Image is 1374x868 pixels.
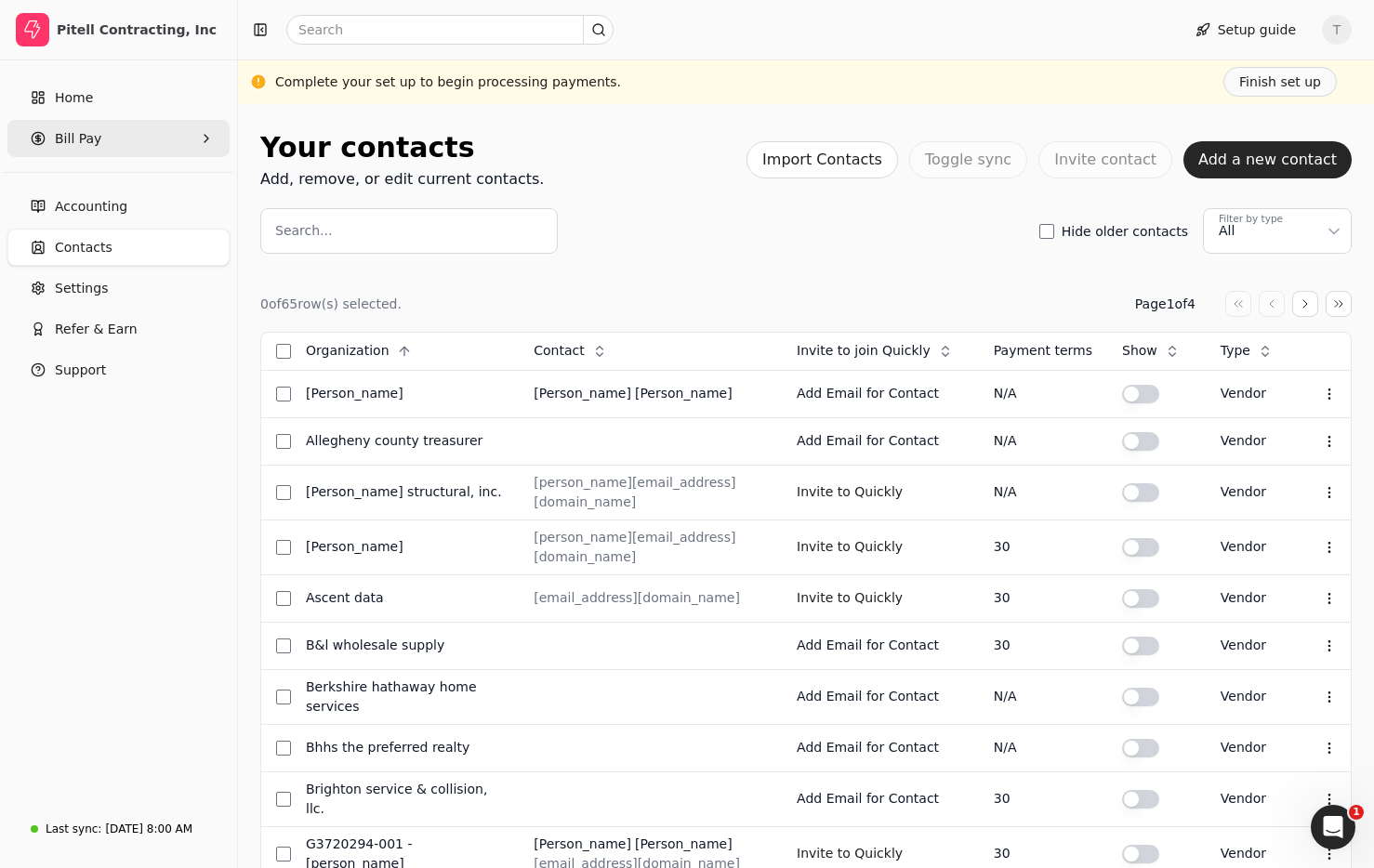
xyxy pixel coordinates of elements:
[306,588,504,608] div: Ascent Data
[7,351,230,388] button: Support
[276,638,291,653] button: Select row
[1311,805,1355,849] iframe: Intercom live chat
[534,384,631,403] div: [PERSON_NAME]
[994,384,1092,403] div: N/A
[797,384,964,403] div: Add Email for Contact
[1349,805,1364,820] span: 1
[797,738,964,757] div: Add Email for Contact
[1221,482,1284,502] div: vendor
[306,341,390,361] span: Organization
[797,478,903,507] button: Invite to Quickly
[994,431,1092,451] div: N/A
[1221,687,1284,706] div: vendor
[276,387,291,401] button: Select row
[994,537,1092,557] div: 30
[1322,15,1352,45] button: T
[797,336,964,366] button: Invite to join Quickly
[994,738,1092,757] div: N/A
[994,687,1092,706] div: N/A
[7,188,230,225] a: Accounting
[534,835,631,854] div: [PERSON_NAME]
[994,636,1092,655] div: 30
[306,336,423,366] button: Organization
[55,129,101,149] span: Bill Pay
[105,821,192,837] div: [DATE] 8:00 AM
[534,336,617,366] button: Contact
[55,238,112,257] span: Contacts
[994,588,1092,608] div: 30
[994,482,1092,502] div: N/A
[276,434,291,449] button: Select row
[797,431,964,451] div: Add Email for Contact
[306,780,504,819] div: Brighton Service & Collision, LLC.
[55,361,106,380] span: Support
[306,482,504,502] div: [PERSON_NAME] Structural, Inc.
[1221,844,1284,863] div: vendor
[534,528,767,567] div: [PERSON_NAME][EMAIL_ADDRESS][DOMAIN_NAME]
[994,341,1092,361] div: Payment terms
[1122,336,1191,366] button: Show
[1221,341,1250,361] span: Type
[1221,588,1284,608] div: vendor
[7,120,230,157] button: Bill Pay
[7,270,230,307] a: Settings
[276,485,291,500] button: Select row
[534,341,584,361] span: Contact
[1122,341,1157,361] span: Show
[276,591,291,606] button: Select row
[55,320,138,339] span: Refer & Earn
[1062,225,1188,238] label: Hide older contacts
[275,221,332,241] label: Search...
[260,168,544,191] div: Add, remove, or edit current contacts.
[1223,67,1337,97] button: Finish set up
[1183,141,1352,178] button: Add a new contact
[306,636,504,655] div: B&L Wholesale Supply
[1221,431,1284,451] div: vendor
[1221,636,1284,655] div: vendor
[306,431,504,451] div: Allegheny County Treasurer
[1221,537,1284,557] div: vendor
[276,690,291,704] button: Select row
[7,310,230,348] button: Refer & Earn
[7,79,230,116] a: Home
[994,789,1092,809] div: 30
[1135,295,1196,314] div: Page 1 of 4
[797,584,903,613] button: Invite to Quickly
[306,537,504,557] div: [PERSON_NAME]
[306,677,504,717] div: Berkshire Hathaway Home Services
[534,473,767,512] div: [PERSON_NAME][EMAIL_ADDRESS][DOMAIN_NAME]
[55,197,127,217] span: Accounting
[276,847,291,861] button: Select row
[55,88,93,108] span: Home
[746,141,898,178] button: Import Contacts
[1221,336,1284,366] button: Type
[797,687,964,706] div: Add Email for Contact
[994,844,1092,863] div: 30
[1221,738,1284,757] div: vendor
[797,636,964,655] div: Add Email for Contact
[7,812,230,846] a: Last sync:[DATE] 8:00 AM
[7,229,230,266] a: Contacts
[797,533,903,562] button: Invite to Quickly
[797,789,964,809] div: Add Email for Contact
[276,741,291,756] button: Select row
[1181,15,1311,45] button: Setup guide
[276,344,291,359] button: Select all
[635,835,733,854] div: [PERSON_NAME]
[46,821,101,837] div: Last sync:
[57,20,221,39] div: Pitell Contracting, Inc
[286,15,614,45] input: Search
[306,384,504,403] div: [PERSON_NAME]
[534,588,767,608] div: [EMAIL_ADDRESS][DOMAIN_NAME]
[1221,384,1284,403] div: vendor
[306,738,504,757] div: BHHS The Preferred Realty
[55,279,108,298] span: Settings
[276,792,291,807] button: Select row
[797,341,931,361] span: Invite to join Quickly
[260,295,402,314] div: 0 of 65 row(s) selected.
[1219,212,1283,227] div: Filter by type
[276,540,291,555] button: Select row
[635,384,733,403] div: [PERSON_NAME]
[260,126,544,168] div: Your contacts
